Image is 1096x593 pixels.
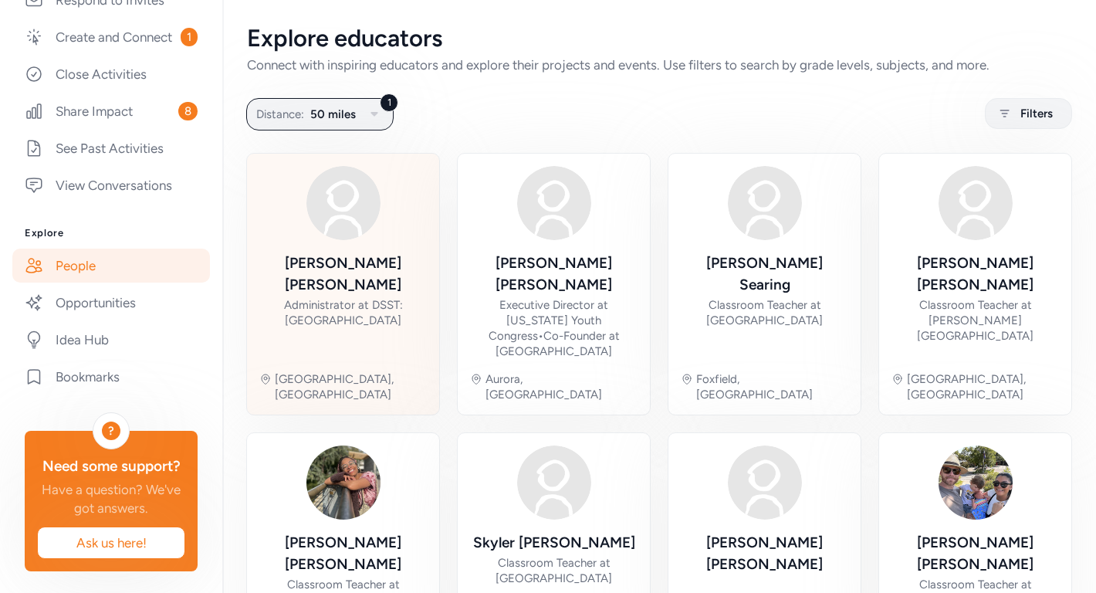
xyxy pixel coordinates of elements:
[939,446,1013,520] img: Avatar
[37,456,185,477] div: Need some support?
[102,422,120,440] div: ?
[681,532,848,575] div: [PERSON_NAME] [PERSON_NAME]
[37,527,185,559] button: Ask us here!
[12,323,210,357] a: Idea Hub
[275,371,427,402] div: [GEOGRAPHIC_DATA], [GEOGRAPHIC_DATA]
[259,532,427,575] div: [PERSON_NAME] [PERSON_NAME]
[306,446,381,520] img: Avatar
[470,555,638,586] div: Classroom Teacher at [GEOGRAPHIC_DATA]
[246,98,394,130] button: 1Distance:50 miles
[178,102,198,120] span: 8
[247,56,1071,74] div: Connect with inspiring educators and explore their projects and events. Use filters to search by ...
[12,249,210,283] a: People
[310,105,356,124] span: 50 miles
[939,166,1013,240] img: Avatar
[181,28,198,46] span: 1
[728,446,802,520] img: Avatar
[891,532,1059,575] div: [PERSON_NAME] [PERSON_NAME]
[470,297,638,359] div: Executive Director at [US_STATE] Youth Congress Co-Founder at [GEOGRAPHIC_DATA]
[12,131,210,165] a: See Past Activities
[473,532,635,554] div: Skyler [PERSON_NAME]
[259,252,427,296] div: [PERSON_NAME] [PERSON_NAME]
[50,534,172,552] span: Ask us here!
[891,297,1059,344] div: Classroom Teacher at [PERSON_NAME][GEOGRAPHIC_DATA]
[1020,104,1053,123] span: Filters
[681,252,848,296] div: [PERSON_NAME] Searing
[891,252,1059,296] div: [PERSON_NAME] [PERSON_NAME]
[728,166,802,240] img: Avatar
[696,371,848,402] div: Foxfield, [GEOGRAPHIC_DATA]
[12,360,210,394] a: Bookmarks
[485,371,638,402] div: Aurora, [GEOGRAPHIC_DATA]
[12,20,210,54] a: Create and Connect1
[681,297,848,328] div: Classroom Teacher at [GEOGRAPHIC_DATA]
[380,93,398,112] div: 1
[259,297,427,328] div: Administrator at DSST: [GEOGRAPHIC_DATA]
[25,227,198,239] h3: Explore
[37,480,185,517] div: Have a question? We've got answers.
[12,286,210,320] a: Opportunities
[470,252,638,296] div: [PERSON_NAME] [PERSON_NAME]
[247,25,1071,53] div: Explore educators
[256,105,304,124] span: Distance:
[517,166,591,240] img: Avatar
[517,446,591,520] img: Avatar
[907,371,1059,402] div: [GEOGRAPHIC_DATA], [GEOGRAPHIC_DATA]
[12,168,210,202] a: View Conversations
[12,94,210,128] a: Share Impact8
[538,329,543,343] span: •
[12,57,210,91] a: Close Activities
[306,166,381,240] img: Avatar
